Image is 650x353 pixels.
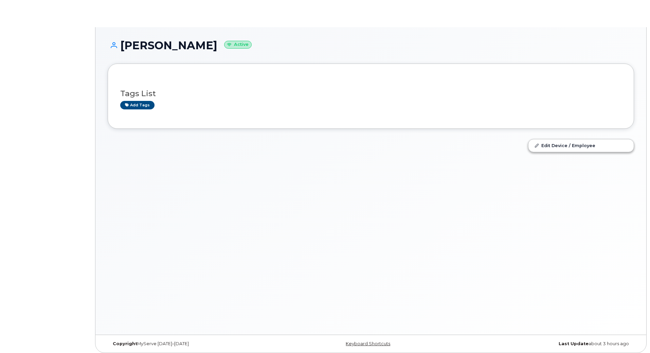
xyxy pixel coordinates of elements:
[458,341,634,347] div: about 3 hours ago
[346,341,390,346] a: Keyboard Shortcuts
[120,101,155,109] a: Add tags
[528,139,634,152] a: Edit Device / Employee
[224,41,252,49] small: Active
[120,89,621,98] h3: Tags List
[108,341,283,347] div: MyServe [DATE]–[DATE]
[559,341,589,346] strong: Last Update
[113,341,137,346] strong: Copyright
[108,39,634,51] h1: [PERSON_NAME]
